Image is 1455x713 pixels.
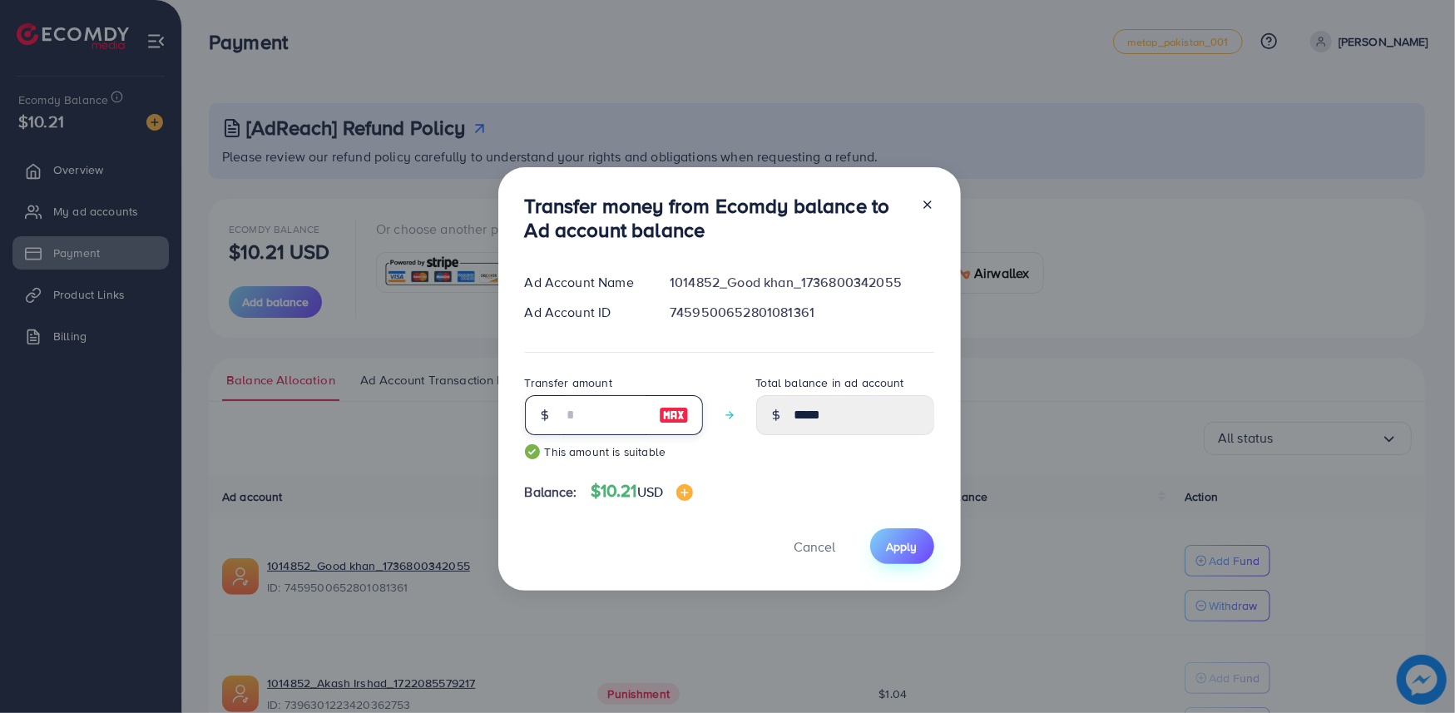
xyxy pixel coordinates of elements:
[512,273,657,292] div: Ad Account Name
[774,528,857,564] button: Cancel
[525,194,908,242] h3: Transfer money from Ecomdy balance to Ad account balance
[887,538,918,555] span: Apply
[870,528,934,564] button: Apply
[656,273,947,292] div: 1014852_Good khan_1736800342055
[794,537,836,556] span: Cancel
[637,483,663,501] span: USD
[525,483,577,502] span: Balance:
[659,405,689,425] img: image
[676,484,693,501] img: image
[656,303,947,322] div: 7459500652801081361
[512,303,657,322] div: Ad Account ID
[525,374,612,391] label: Transfer amount
[756,374,904,391] label: Total balance in ad account
[525,443,703,460] small: This amount is suitable
[591,481,693,502] h4: $10.21
[525,444,540,459] img: guide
